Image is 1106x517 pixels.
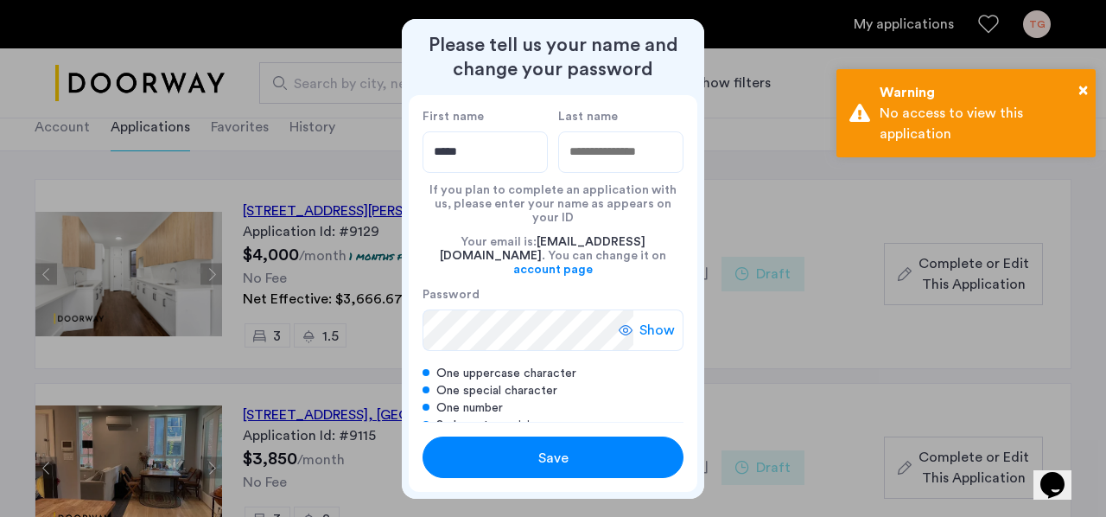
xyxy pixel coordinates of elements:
span: [EMAIL_ADDRESS][DOMAIN_NAME] [440,236,645,262]
button: Close [1078,77,1088,103]
div: Your email is: . You can change it on [423,225,683,287]
label: Last name [558,109,683,124]
div: 8 characters minimum [423,417,683,434]
h2: Please tell us your name and change your password [409,33,697,81]
label: First name [423,109,548,124]
div: If you plan to complete an application with us, please enter your name as appears on your ID [423,173,683,225]
div: Warning [880,82,1083,103]
div: One special character [423,382,683,399]
div: One uppercase character [423,365,683,382]
span: × [1078,81,1088,99]
div: No access to view this application [880,103,1083,144]
span: Show [639,320,675,341]
label: Password [423,287,633,303]
span: Save [538,448,569,469]
button: button [423,437,683,478]
a: account page [513,263,593,277]
iframe: chat widget [1033,448,1089,500]
div: One number [423,399,683,417]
